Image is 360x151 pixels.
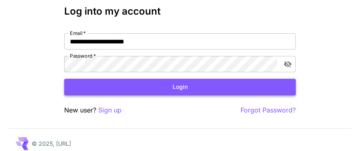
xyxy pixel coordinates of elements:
[32,139,71,148] p: © 2025, [URL]
[241,105,296,115] button: Forgot Password?
[64,105,121,115] p: New user?
[64,79,296,95] button: Login
[70,30,86,37] label: Email
[64,6,296,17] h3: Log into my account
[280,57,295,71] button: toggle password visibility
[98,105,121,115] button: Sign up
[70,52,96,59] label: Password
